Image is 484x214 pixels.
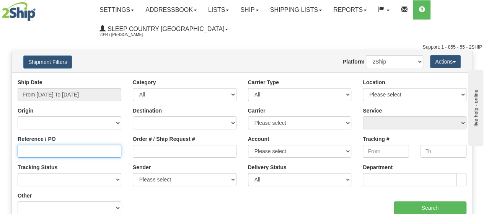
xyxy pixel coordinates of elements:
[343,58,365,65] label: Platform
[18,78,42,86] label: Ship Date
[133,135,195,143] label: Order # / Ship Request #
[430,55,461,68] button: Actions
[2,44,482,51] div: Support: 1 - 855 - 55 - 2SHIP
[106,26,224,32] span: Sleep Country [GEOGRAPHIC_DATA]
[202,0,235,20] a: Lists
[23,56,72,69] button: Shipment Filters
[420,145,466,158] input: To
[363,78,385,86] label: Location
[363,145,409,158] input: From
[94,0,140,20] a: Settings
[264,0,328,20] a: Shipping lists
[99,31,157,39] span: 2044 / [PERSON_NAME]
[466,68,483,146] iframe: chat widget
[363,135,389,143] label: Tracking #
[133,107,162,114] label: Destination
[235,0,264,20] a: Ship
[18,135,56,143] label: Reference / PO
[248,107,266,114] label: Carrier
[133,78,156,86] label: Category
[18,163,57,171] label: Tracking Status
[248,78,279,86] label: Carrier Type
[94,20,234,39] a: Sleep Country [GEOGRAPHIC_DATA] 2044 / [PERSON_NAME]
[6,7,71,12] div: live help - online
[18,192,32,199] label: Other
[248,163,287,171] label: Delivery Status
[248,135,269,143] label: Account
[18,107,33,114] label: Origin
[363,163,393,171] label: Department
[140,0,202,20] a: Addressbook
[2,2,36,21] img: logo2044.jpg
[133,163,151,171] label: Sender
[363,107,382,114] label: Service
[328,0,372,20] a: Reports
